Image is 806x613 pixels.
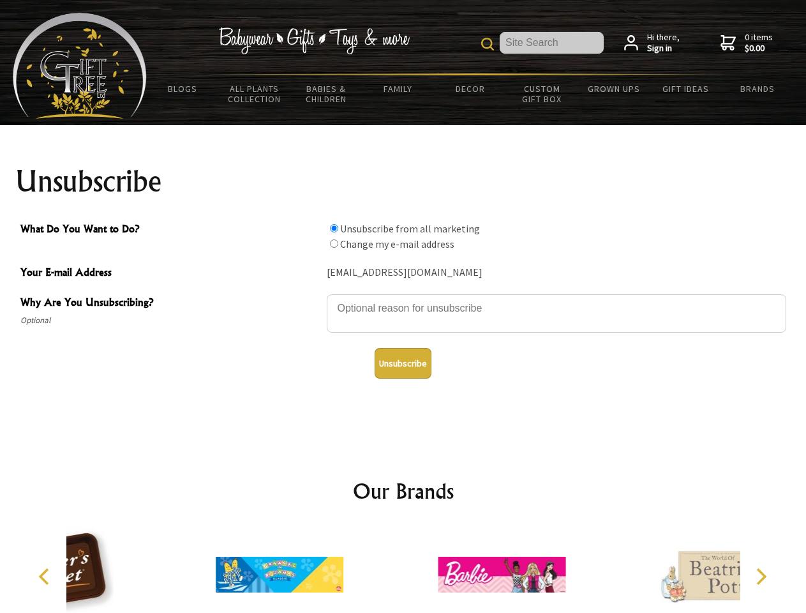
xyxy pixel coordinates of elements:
a: Gift Ideas [650,75,722,102]
a: Family [362,75,435,102]
div: [EMAIL_ADDRESS][DOMAIN_NAME] [327,263,786,283]
a: BLOGS [147,75,219,102]
input: What Do You Want to Do? [330,224,338,232]
input: Site Search [500,32,604,54]
a: Decor [434,75,506,102]
a: 0 items$0.00 [720,32,773,54]
a: Brands [722,75,794,102]
span: Optional [20,313,320,328]
span: What Do You Want to Do? [20,221,320,239]
label: Change my e-mail address [340,238,454,250]
h2: Our Brands [26,476,781,506]
button: Next [747,563,775,591]
label: Unsubscribe from all marketing [340,222,480,235]
a: Babies & Children [290,75,362,112]
a: Custom Gift Box [506,75,578,112]
textarea: Why Are You Unsubscribing? [327,294,786,333]
strong: $0.00 [745,43,773,54]
span: Hi there, [647,32,680,54]
a: Grown Ups [578,75,650,102]
button: Unsubscribe [375,348,431,379]
img: product search [481,38,494,50]
span: Why Are You Unsubscribing? [20,294,320,313]
h1: Unsubscribe [15,166,791,197]
strong: Sign in [647,43,680,54]
a: Hi there,Sign in [624,32,680,54]
input: What Do You Want to Do? [330,239,338,248]
button: Previous [32,563,60,591]
a: All Plants Collection [219,75,291,112]
span: 0 items [745,31,773,54]
span: Your E-mail Address [20,264,320,283]
img: Babywear - Gifts - Toys & more [218,27,410,54]
img: Babyware - Gifts - Toys and more... [13,13,147,119]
